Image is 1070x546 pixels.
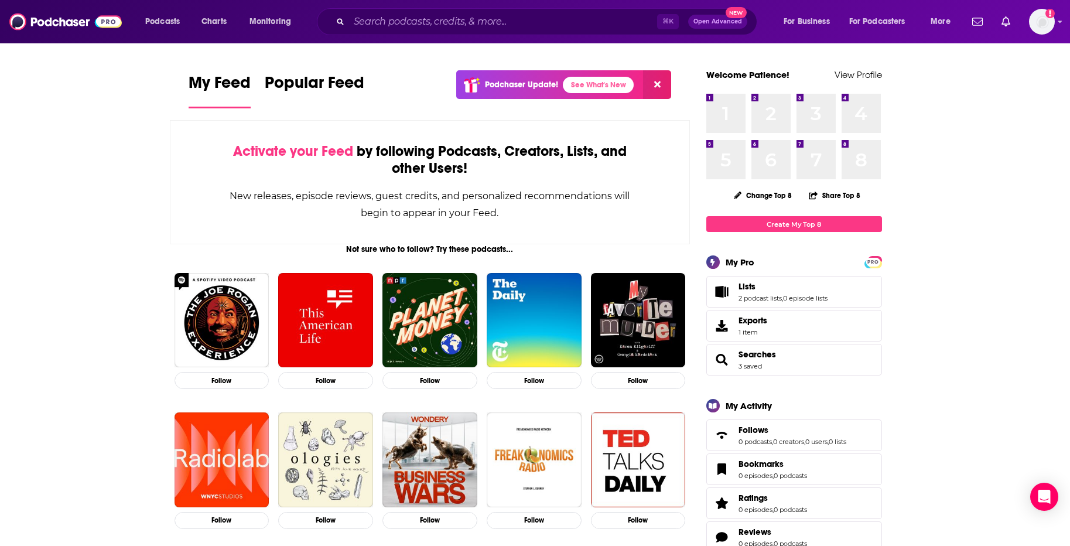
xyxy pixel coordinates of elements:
[487,273,582,368] img: The Daily
[706,310,882,342] a: Exports
[726,400,772,411] div: My Activity
[775,12,845,31] button: open menu
[487,372,582,389] button: Follow
[693,19,742,25] span: Open Advanced
[145,13,180,30] span: Podcasts
[233,142,353,160] span: Activate your Feed
[278,412,373,507] img: Ologies with Alie Ward
[249,13,291,30] span: Monitoring
[710,495,734,511] a: Ratings
[229,187,631,221] div: New releases, episode reviews, guest credits, and personalized recommendations will begin to appe...
[772,472,774,480] span: ,
[194,12,234,31] a: Charts
[382,273,477,368] img: Planet Money
[485,80,558,90] p: Podchaser Update!
[175,273,269,368] img: The Joe Rogan Experience
[739,281,756,292] span: Lists
[487,412,582,507] img: Freakonomics Radio
[808,184,861,207] button: Share Top 8
[829,438,846,446] a: 0 lists
[866,257,880,266] a: PRO
[706,487,882,519] span: Ratings
[201,13,227,30] span: Charts
[784,13,830,30] span: For Business
[774,472,807,480] a: 0 podcasts
[382,512,477,529] button: Follow
[328,8,768,35] div: Search podcasts, credits, & more...
[739,527,771,537] span: Reviews
[739,493,807,503] a: Ratings
[739,493,768,503] span: Ratings
[382,412,477,507] img: Business Wars
[710,529,734,545] a: Reviews
[710,284,734,300] a: Lists
[591,273,686,368] a: My Favorite Murder with Karen Kilgariff and Georgia Hardstark
[739,349,776,360] a: Searches
[739,328,767,336] span: 1 item
[842,12,922,31] button: open menu
[241,12,306,31] button: open menu
[772,438,773,446] span: ,
[782,294,783,302] span: ,
[1030,483,1058,511] div: Open Intercom Messenger
[229,143,631,177] div: by following Podcasts, Creators, Lists, and other Users!
[1029,9,1055,35] span: Logged in as patiencebaldacci
[710,461,734,477] a: Bookmarks
[170,244,690,254] div: Not sure who to follow? Try these podcasts...
[922,12,965,31] button: open menu
[739,294,782,302] a: 2 podcast lists
[783,294,828,302] a: 0 episode lists
[739,459,807,469] a: Bookmarks
[278,273,373,368] a: This American Life
[931,13,951,30] span: More
[265,73,364,108] a: Popular Feed
[739,472,772,480] a: 0 episodes
[265,73,364,100] span: Popular Feed
[278,512,373,529] button: Follow
[774,506,807,514] a: 0 podcasts
[563,77,634,93] a: See What's New
[657,14,679,29] span: ⌘ K
[706,216,882,232] a: Create My Top 8
[1029,9,1055,35] img: User Profile
[710,427,734,443] a: Follows
[591,412,686,507] img: TED Talks Daily
[739,438,772,446] a: 0 podcasts
[382,372,477,389] button: Follow
[739,362,762,370] a: 3 saved
[739,281,828,292] a: Lists
[739,527,807,537] a: Reviews
[835,69,882,80] a: View Profile
[804,438,805,446] span: ,
[739,425,846,435] a: Follows
[726,257,754,268] div: My Pro
[739,315,767,326] span: Exports
[175,512,269,529] button: Follow
[175,372,269,389] button: Follow
[726,7,747,18] span: New
[1045,9,1055,18] svg: Add a profile image
[706,276,882,308] span: Lists
[706,419,882,451] span: Follows
[175,412,269,507] a: Radiolab
[706,69,789,80] a: Welcome Patience!
[1029,9,1055,35] button: Show profile menu
[9,11,122,33] img: Podchaser - Follow, Share and Rate Podcasts
[710,352,734,368] a: Searches
[828,438,829,446] span: ,
[773,438,804,446] a: 0 creators
[739,459,784,469] span: Bookmarks
[591,512,686,529] button: Follow
[278,372,373,389] button: Follow
[137,12,195,31] button: open menu
[997,12,1015,32] a: Show notifications dropdown
[727,188,799,203] button: Change Top 8
[706,453,882,485] span: Bookmarks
